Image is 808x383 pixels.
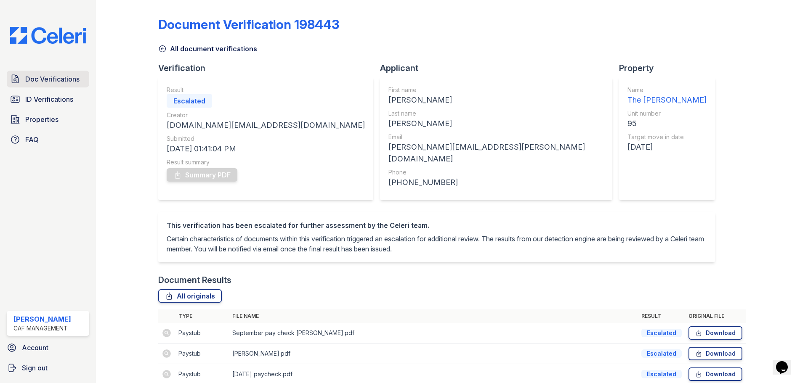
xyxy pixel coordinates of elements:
a: Properties [7,111,89,128]
span: FAQ [25,135,39,145]
td: Paystub [175,343,229,364]
img: CE_Logo_Blue-a8612792a0a2168367f1c8372b55b34899dd931a85d93a1a3d3e32e68fde9ad4.png [3,27,93,44]
div: [PERSON_NAME][EMAIL_ADDRESS][PERSON_NAME][DOMAIN_NAME] [388,141,604,165]
a: ID Verifications [7,91,89,108]
a: Name The [PERSON_NAME] [627,86,707,106]
div: Property [619,62,722,74]
a: Download [688,347,742,360]
p: Certain characteristics of documents within this verification triggered an escalation for additio... [167,234,707,254]
div: Applicant [380,62,619,74]
a: All document verifications [158,44,257,54]
div: Last name [388,109,604,118]
span: Properties [25,114,58,124]
span: Sign out [22,363,48,373]
div: This verification has been escalated for further assessment by the Celeri team. [167,220,707,230]
div: Name [627,86,707,94]
div: Unit number [627,109,707,118]
div: 95 [627,118,707,129]
div: [PERSON_NAME] [388,94,604,106]
div: Document Verification 198443 [158,17,339,32]
div: Escalated [641,329,682,337]
div: [DATE] 01:41:04 PM [167,143,365,155]
a: Download [688,326,742,340]
span: Doc Verifications [25,74,80,84]
div: Verification [158,62,380,74]
div: First name [388,86,604,94]
div: [PHONE_NUMBER] [388,177,604,188]
div: [DOMAIN_NAME][EMAIL_ADDRESS][DOMAIN_NAME] [167,119,365,131]
a: Download [688,367,742,381]
div: Escalated [641,349,682,358]
th: File name [229,309,638,323]
div: Submitted [167,135,365,143]
div: Target move in date [627,133,707,141]
a: FAQ [7,131,89,148]
iframe: chat widget [773,349,800,375]
div: Phone [388,168,604,177]
th: Type [175,309,229,323]
div: Result summary [167,158,365,166]
th: Original file [685,309,746,323]
a: All originals [158,289,222,303]
div: [DATE] [627,141,707,153]
div: CAF Management [13,324,71,333]
td: Paystub [175,323,229,343]
td: [PERSON_NAME].pdf [229,343,638,364]
a: Account [3,339,93,356]
div: Creator [167,111,365,119]
a: Sign out [3,359,93,376]
td: September pay check [PERSON_NAME].pdf [229,323,638,343]
div: [PERSON_NAME] [388,118,604,129]
span: Account [22,343,48,353]
div: The [PERSON_NAME] [627,94,707,106]
div: Email [388,133,604,141]
div: [PERSON_NAME] [13,314,71,324]
div: Escalated [641,370,682,378]
div: Escalated [167,94,212,108]
div: Result [167,86,365,94]
a: Doc Verifications [7,71,89,87]
span: ID Verifications [25,94,73,104]
div: Document Results [158,274,231,286]
th: Result [638,309,685,323]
